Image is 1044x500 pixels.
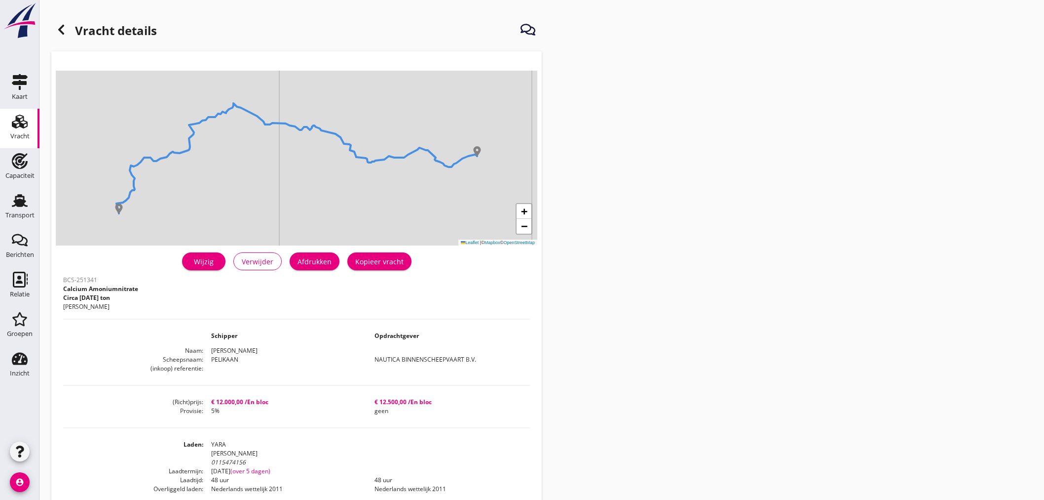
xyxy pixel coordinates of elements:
[290,252,339,270] button: Afdrukken
[203,485,367,494] dd: Nederlands wettelijk 2011
[203,398,367,407] dd: € 12.000,00 /En bloc
[63,476,203,485] dt: Laadtijd
[298,256,332,267] div: Afdrukken
[355,256,404,267] div: Kopieer vracht
[63,364,203,373] dt: (inkoop) referentie
[5,212,35,218] div: Transport
[203,332,367,340] dd: Schipper
[242,256,273,267] div: Verwijder
[472,146,482,156] img: Marker
[203,467,530,476] dd: [DATE]
[521,205,527,217] span: +
[63,285,138,293] span: Calcium Amoniumnitrate
[114,204,124,213] img: Marker
[63,485,203,494] dt: Overliggeld laden
[10,370,30,376] div: Inzicht
[7,331,33,337] div: Groepen
[63,407,203,416] dt: Provisie
[63,302,138,311] p: [PERSON_NAME]
[63,398,203,407] dt: (Richt)prijs
[182,252,225,270] a: Wijzig
[203,346,530,355] dd: [PERSON_NAME]
[367,355,530,364] dd: NAUTICA BINNENSCHEEPVAART B.V.
[517,219,531,234] a: Zoom out
[10,133,30,139] div: Vracht
[6,251,34,258] div: Berichten
[63,467,203,476] dt: Laadtermijn
[10,472,30,492] i: account_circle
[63,440,203,467] dt: Laden
[233,252,282,270] button: Verwijder
[63,293,138,302] p: Circa [DATE] ton
[190,256,218,267] div: Wijzig
[51,20,157,43] h1: Vracht details
[211,458,530,467] div: 0115474156
[12,93,28,100] div: Kaart
[367,485,530,494] dd: Nederlands wettelijk 2011
[203,355,367,364] dd: PELIKAAN
[203,407,367,416] dd: 5%
[2,2,37,39] img: logo-small.a267ee39.svg
[480,240,481,245] span: |
[461,240,479,245] a: Leaflet
[367,476,530,485] dd: 48 uur
[63,346,203,355] dt: Naam
[367,398,530,407] dd: € 12.500,00 /En bloc
[367,332,530,340] dd: Opdrachtgever
[5,172,35,179] div: Capaciteit
[458,240,537,246] div: © ©
[503,240,535,245] a: OpenStreetMap
[367,407,530,416] dd: geen
[230,467,270,475] span: (over 5 dagen)
[517,204,531,219] a: Zoom in
[10,291,30,297] div: Relatie
[63,355,203,364] dt: Scheepsnaam
[203,440,530,467] dd: YARA [PERSON_NAME]
[485,240,500,245] a: Mapbox
[347,252,411,270] button: Kopieer vracht
[63,276,97,284] span: BCS-251341
[521,220,527,232] span: −
[203,476,367,485] dd: 48 uur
